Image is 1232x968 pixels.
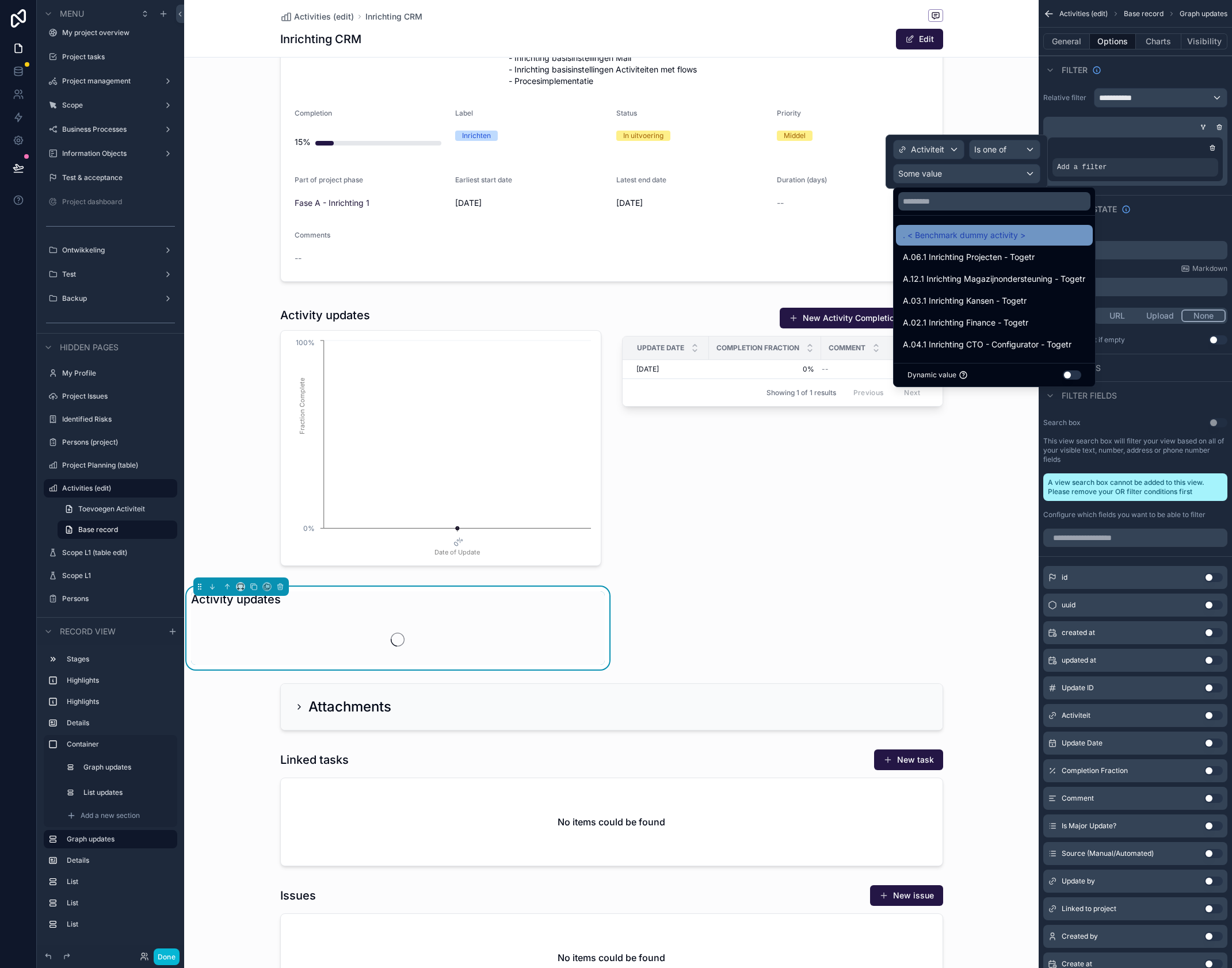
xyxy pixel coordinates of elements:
[1062,600,1075,610] span: uuid
[1062,877,1095,886] span: Update by
[67,920,173,929] label: List
[154,948,180,965] button: Done
[37,645,184,945] div: scrollable content
[62,594,175,603] label: Persons
[62,548,175,557] label: Scope L1 (table edit)
[1062,794,1094,803] span: Comment
[62,461,175,470] label: Project Planning (table)
[1062,628,1095,637] span: created at
[1062,64,1088,76] span: Filter
[903,338,1071,351] span: A.04.1 Inrichting CTO - Configurator - Togetr
[60,626,116,637] span: Record view
[62,246,159,255] a: Ontwikkeling
[78,504,145,514] span: Toevoegen Activiteit
[1062,904,1116,913] span: Linked to project
[62,197,175,206] label: Project dashboard
[1062,390,1117,401] span: Filter fields
[62,392,175,401] label: Project Issues
[1043,33,1090,49] button: General
[62,52,175,62] label: Project tasks
[1181,33,1227,49] button: Visibility
[62,149,159,158] label: Information Objects
[1090,33,1136,49] button: Options
[280,11,354,22] a: Activities (edit)
[1043,278,1227,296] div: scrollable content
[62,125,159,134] label: Business Processes
[67,877,173,886] label: List
[62,270,159,279] label: Test
[903,228,1025,242] span: . < Benchmark dummy activity >
[1043,437,1227,464] label: This view search box will filter your view based on all of your visible text, number, address or ...
[1062,821,1116,831] span: Is Major Update?
[829,343,865,353] span: Comment
[60,342,119,353] span: Hidden pages
[67,898,173,908] label: List
[1062,766,1128,775] span: Completion Fraction
[1043,418,1081,427] label: Search box
[62,294,159,303] label: Backup
[78,525,118,534] span: Base record
[1043,241,1227,259] div: scrollable content
[1062,739,1103,748] span: Update Date
[62,415,175,424] a: Identified Risks
[1062,711,1090,720] span: Activiteit
[1043,93,1089,102] label: Relative filter
[1062,573,1067,582] span: id
[62,571,175,580] label: Scope L1
[67,697,173,706] label: Highlights
[62,369,175,378] a: My Profile
[1059,9,1108,18] span: Activities (edit)
[365,11,422,22] a: Inrichting CRM
[903,294,1027,308] span: A.03.1 Inrichting Kansen - Togetr
[62,76,159,86] label: Project management
[280,31,361,47] h1: Inrichting CRM
[67,676,173,685] label: Highlights
[1043,473,1227,501] div: A view search box cannot be added to this view. Please remove your OR filter conditions first
[903,250,1035,264] span: A.06.1 Inrichting Projecten - Togetr
[58,521,177,539] a: Base record
[903,316,1028,330] span: A.02.1 Inrichting Finance - Togetr
[1062,932,1098,941] span: Created by
[1043,510,1206,519] label: Configure which fields you want to be able to filter
[62,438,175,447] label: Persons (project)
[67,655,173,664] label: Stages
[62,101,159,110] label: Scope
[67,835,168,844] label: Graph updates
[1124,9,1164,18] span: Base record
[1139,309,1182,322] button: Upload
[716,343,799,353] span: Completion Fraction
[1136,33,1182,49] button: Charts
[191,591,281,607] h1: Activity updates
[1062,849,1154,858] span: Source (Manual/Automated)
[1062,656,1096,665] span: updated at
[1180,9,1227,18] span: Graph updates
[1192,264,1227,273] span: Markdown
[907,370,956,380] span: Dynamic value
[637,343,684,353] span: Update Date
[62,28,175,37] label: My project overview
[896,29,943,49] button: Edit
[294,11,354,22] span: Activities (edit)
[67,718,173,728] label: Details
[58,500,177,518] a: Toevoegen Activiteit
[903,272,1085,286] span: A.12.1 Inrichting Magazijnondersteuning - Togetr
[60,8,84,20] span: Menu
[81,811,140,820] span: Add a new section
[62,173,175,182] label: Test & acceptance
